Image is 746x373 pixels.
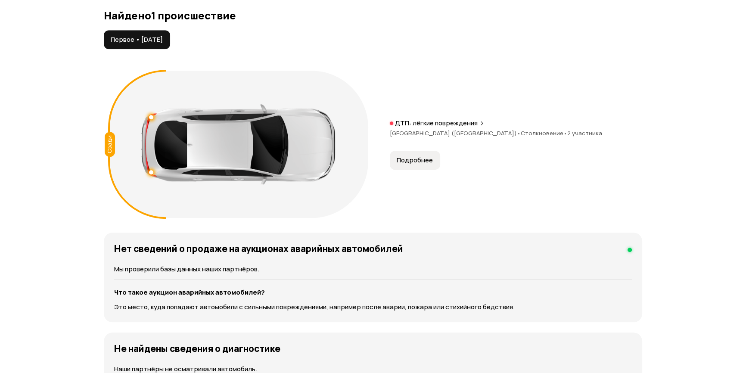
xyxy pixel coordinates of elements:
div: Сзади [105,132,115,157]
strong: Что такое аукцион аварийных автомобилей? [114,288,265,297]
span: Первое • [DATE] [111,35,163,44]
span: 2 участника [567,129,602,137]
h4: Нет сведений о продаже на аукционах аварийных автомобилей [114,243,403,254]
h4: Не найдены сведения о диагностике [114,343,280,354]
span: Подробнее [397,156,433,165]
span: [GEOGRAPHIC_DATA] ([GEOGRAPHIC_DATA]) [390,129,521,137]
span: • [517,129,521,137]
p: Это место, куда попадают автомобили с сильными повреждениями, например после аварии, пожара или с... [114,302,632,312]
span: • [563,129,567,137]
h3: Найдено 1 происшествие [104,9,642,22]
span: Столкновение [521,129,567,137]
button: Первое • [DATE] [104,30,170,49]
button: Подробнее [390,151,440,170]
p: Мы проверили базы данных наших партнёров. [114,264,632,274]
p: ДТП: лёгкие повреждения [395,119,478,127]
